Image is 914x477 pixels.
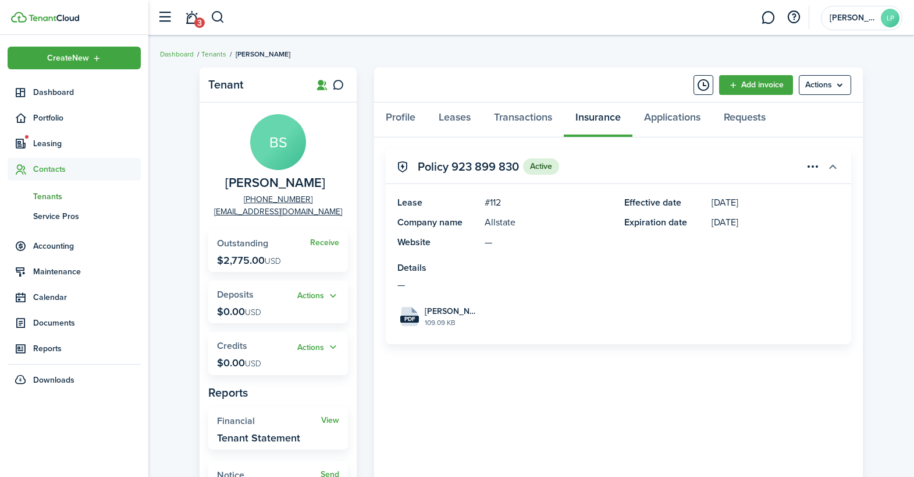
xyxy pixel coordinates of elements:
[397,215,479,229] panel-main-title: Company name
[799,75,851,95] menu-btn: Actions
[321,416,339,425] a: View
[33,317,141,329] span: Documents
[397,196,479,210] panel-main-title: Lease
[482,103,564,137] a: Transactions
[33,240,141,252] span: Accounting
[799,75,851,95] button: Open menu
[245,306,261,319] span: USD
[33,86,141,98] span: Dashboard
[8,337,141,360] a: Reports
[33,374,74,386] span: Downloads
[297,289,339,303] button: Actions
[244,193,312,206] a: [PHONE_NUMBER]
[211,8,225,27] button: Search
[8,186,141,206] a: Tenants
[297,289,339,303] button: Open menu
[208,78,301,91] panel-main-title: Tenant
[217,255,281,266] p: $2,775.00
[485,235,613,249] panel-main-description: —
[485,215,613,229] panel-main-description: Allstate
[8,47,141,69] button: Open menu
[425,305,479,317] span: [PERSON_NAME]-Renters Insurance.pdf
[712,103,777,137] a: Requests
[400,316,419,323] file-extension: pdf
[881,9,899,27] avatar-text: LP
[712,215,840,229] panel-main-description: [DATE]
[830,14,876,22] span: Lauris Properties LLC
[250,114,306,170] avatar-text: BS
[712,196,840,210] panel-main-description: [DATE]
[217,432,300,444] widget-stats-description: Tenant Statement
[8,81,141,104] a: Dashboard
[217,306,261,317] p: $0.00
[397,278,840,292] panel-main-description: —
[194,17,205,28] span: 3
[397,261,840,275] panel-main-title: Details
[29,15,79,22] img: TenantCloud
[47,54,89,62] span: Create New
[33,210,141,222] span: Service Pros
[719,75,793,95] a: Add invoice
[201,49,226,59] a: Tenants
[624,215,706,229] panel-main-title: Expiration date
[425,317,479,328] file-size: 109.09 KB
[33,112,141,124] span: Portfolio
[386,196,851,344] panel-main-body: Toggle accordion
[217,416,321,426] widget-stats-title: Financial
[33,266,141,278] span: Maintenance
[217,357,261,369] p: $0.00
[427,103,482,137] a: Leases
[784,8,803,27] button: Open resource center
[180,3,202,33] a: Notifications
[485,196,613,210] panel-main-description: #112
[225,176,325,190] span: Brandon Siliano
[245,358,261,370] span: USD
[33,342,141,355] span: Reports
[374,103,427,137] a: Profile
[400,307,419,326] file-icon: File
[208,384,348,401] panel-main-subtitle: Reports
[217,339,247,352] span: Credits
[8,206,141,226] a: Service Pros
[823,157,842,176] button: Toggle accordion
[297,341,339,354] button: Actions
[217,288,254,301] span: Deposits
[160,49,194,59] a: Dashboard
[418,160,519,174] panel-main-title: Policy 923 899 830
[236,49,290,59] span: [PERSON_NAME]
[397,235,479,249] panel-main-title: Website
[33,190,141,203] span: Tenants
[632,103,712,137] a: Applications
[624,196,706,210] panel-main-title: Effective date
[33,163,141,175] span: Contacts
[310,238,339,248] a: Receive
[693,75,713,95] button: Timeline
[33,291,141,303] span: Calendar
[214,206,342,218] a: [EMAIL_ADDRESS][DOMAIN_NAME]
[33,137,141,150] span: Leasing
[803,157,823,176] button: Open menu
[265,255,281,267] span: USD
[154,6,176,29] button: Open sidebar
[11,12,27,23] img: TenantCloud
[217,236,268,250] span: Outstanding
[297,341,339,354] button: Open menu
[523,158,559,175] status: Active
[757,3,779,33] a: Messaging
